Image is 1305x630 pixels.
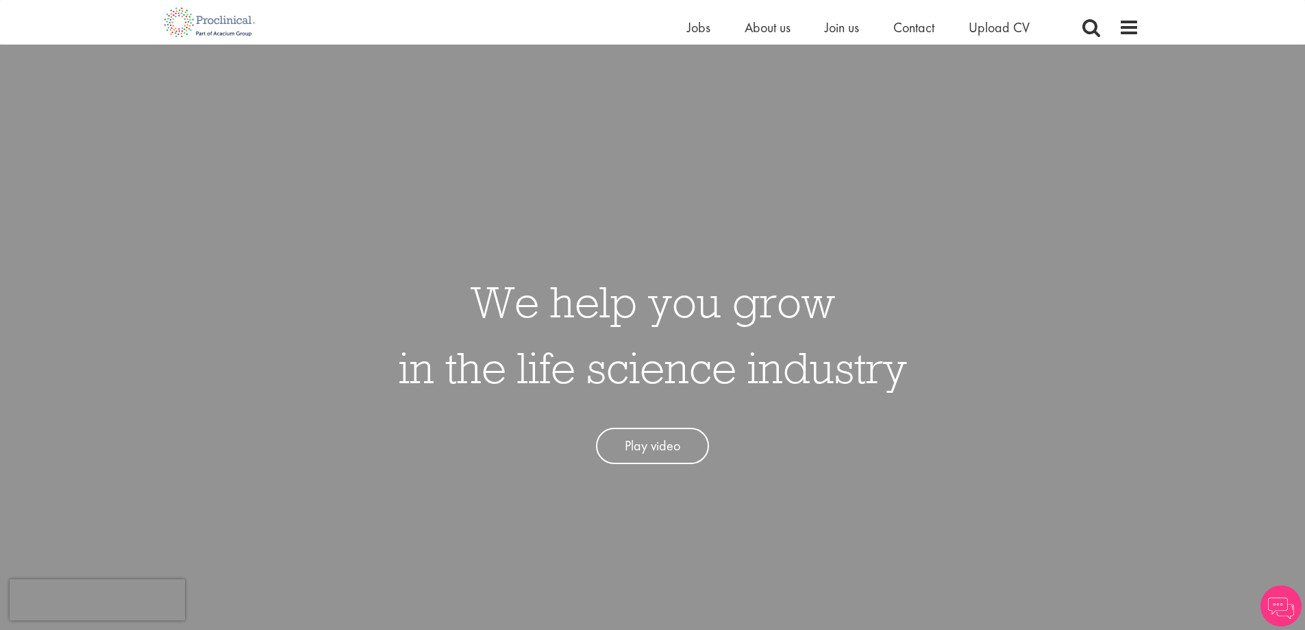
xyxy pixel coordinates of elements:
[399,269,907,400] h1: We help you grow in the life science industry
[825,19,859,36] a: Join us
[969,19,1030,36] a: Upload CV
[596,428,709,464] a: Play video
[745,19,791,36] a: About us
[687,19,710,36] a: Jobs
[1260,585,1302,627] img: Chatbot
[893,19,934,36] a: Contact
